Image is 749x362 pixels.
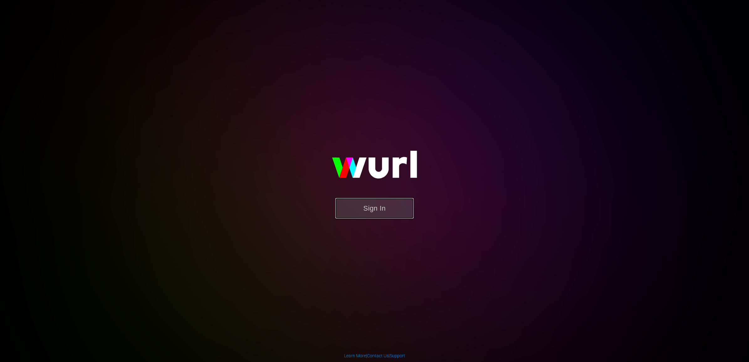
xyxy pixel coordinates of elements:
[344,353,405,359] div: | |
[367,353,389,358] a: Contact Us
[390,353,405,358] a: Support
[335,198,414,218] button: Sign In
[344,353,366,358] a: Learn More
[312,137,437,198] img: wurl-logo-on-black-223613ac3d8ba8fe6dc639794a292ebdb59501304c7dfd60c99c58986ef67473.svg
